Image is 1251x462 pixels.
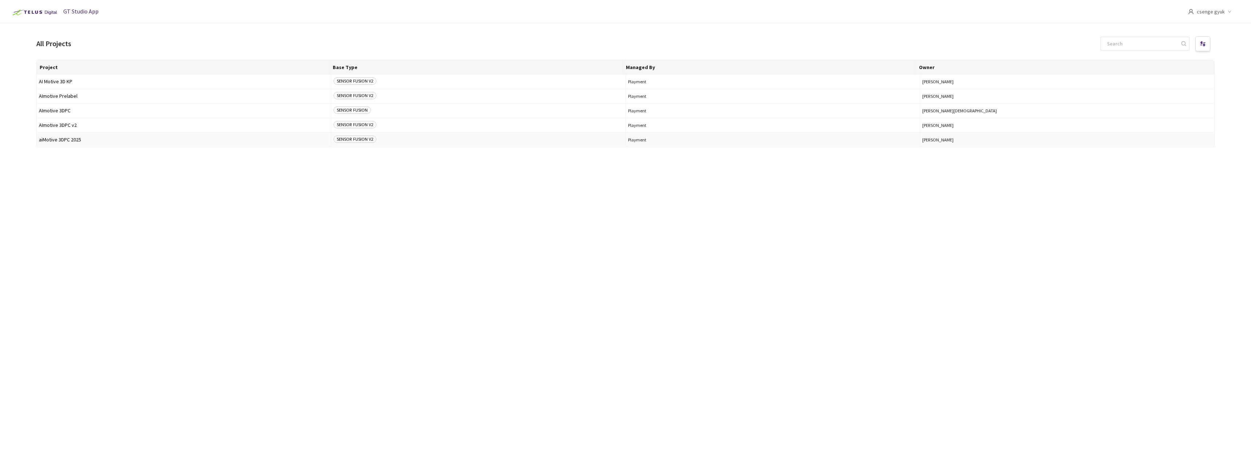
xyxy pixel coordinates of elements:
span: SENSOR FUSION V2 [333,136,376,143]
img: Telus [9,7,59,18]
th: Owner [916,60,1209,75]
button: [PERSON_NAME][DEMOGRAPHIC_DATA] [922,108,1212,113]
span: AI Motive 3D KP [39,79,329,84]
span: SENSOR FUSION V2 [333,92,376,99]
span: down [1228,10,1231,13]
button: [PERSON_NAME] [922,79,1212,84]
span: SENSOR FUSION V2 [333,121,376,128]
span: GT Studio App [63,8,99,15]
button: [PERSON_NAME] [922,122,1212,128]
span: aiMotive 3DPC 2025 [39,137,329,142]
span: SENSOR FUSION [333,107,371,114]
span: user [1188,9,1194,15]
div: All Projects [36,39,71,49]
span: AImotive 3DPC [39,108,329,113]
span: Playment [628,93,918,99]
button: [PERSON_NAME] [922,93,1212,99]
th: Managed By [623,60,916,75]
span: Playment [628,137,918,142]
span: Playment [628,122,918,128]
span: AImotive 3DPC v2 [39,122,329,128]
button: [PERSON_NAME] [922,137,1212,142]
span: Playment [628,108,918,113]
th: Base Type [330,60,623,75]
th: Project [37,60,330,75]
input: Search [1103,37,1180,50]
span: Playment [628,79,918,84]
span: AImotive Prelabel [39,93,329,99]
span: SENSOR FUSION V2 [333,77,376,85]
